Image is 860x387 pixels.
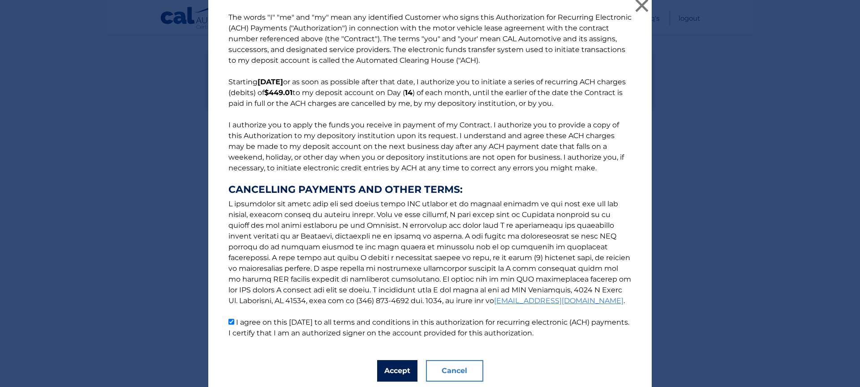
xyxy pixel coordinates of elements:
a: [EMAIL_ADDRESS][DOMAIN_NAME] [494,296,623,305]
b: 14 [405,88,413,97]
button: Accept [377,360,417,382]
label: I agree on this [DATE] to all terms and conditions in this authorization for recurring electronic... [228,318,629,337]
button: Cancel [426,360,483,382]
b: $449.01 [264,88,292,97]
strong: CANCELLING PAYMENTS AND OTHER TERMS: [228,184,632,195]
b: [DATE] [258,78,283,86]
p: The words "I" "me" and "my" mean any identified Customer who signs this Authorization for Recurri... [219,12,641,339]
